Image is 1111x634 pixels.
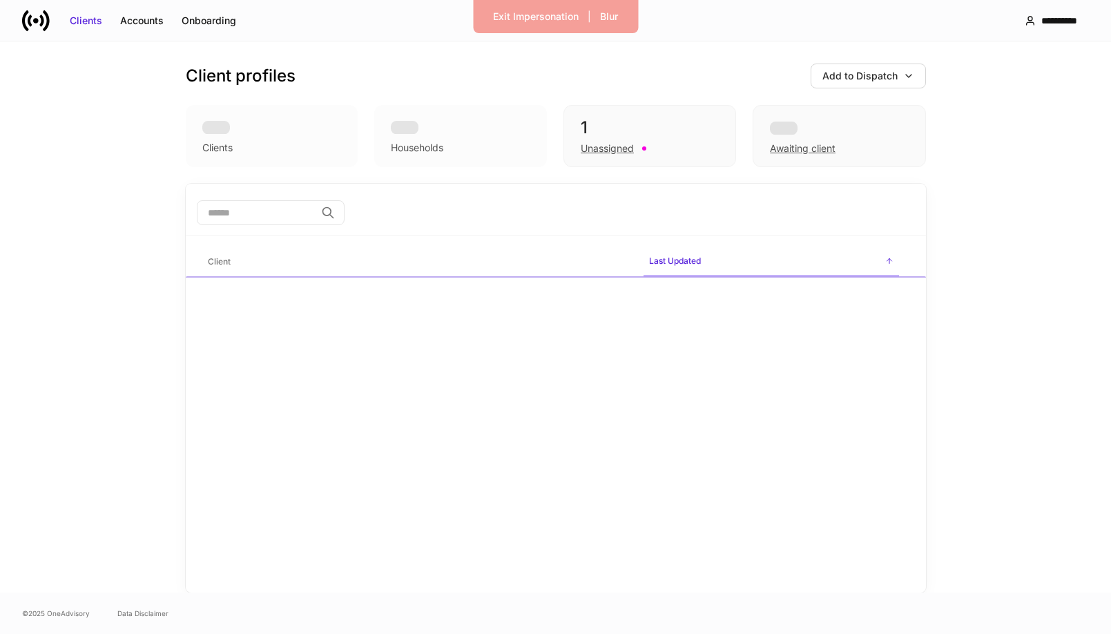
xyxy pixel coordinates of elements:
span: Client [202,248,632,276]
div: Blur [600,10,618,23]
h3: Client profiles [186,65,296,87]
div: Onboarding [182,14,236,28]
button: Add to Dispatch [811,64,926,88]
div: Clients [70,14,102,28]
div: Add to Dispatch [822,69,898,83]
button: Accounts [111,10,173,32]
div: Awaiting client [753,105,925,167]
div: Exit Impersonation [493,10,579,23]
div: 1Unassigned [563,105,736,167]
span: © 2025 OneAdvisory [22,608,90,619]
h6: Client [208,255,231,268]
div: Unassigned [581,142,634,155]
h6: Last Updated [649,254,701,267]
button: Clients [61,10,111,32]
button: Blur [591,6,627,28]
div: Awaiting client [770,142,835,155]
button: Exit Impersonation [484,6,588,28]
div: Accounts [120,14,164,28]
div: Households [391,141,443,155]
button: Onboarding [173,10,245,32]
a: Data Disclaimer [117,608,168,619]
span: Last Updated [644,247,899,277]
div: Clients [202,141,233,155]
div: 1 [581,117,719,139]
